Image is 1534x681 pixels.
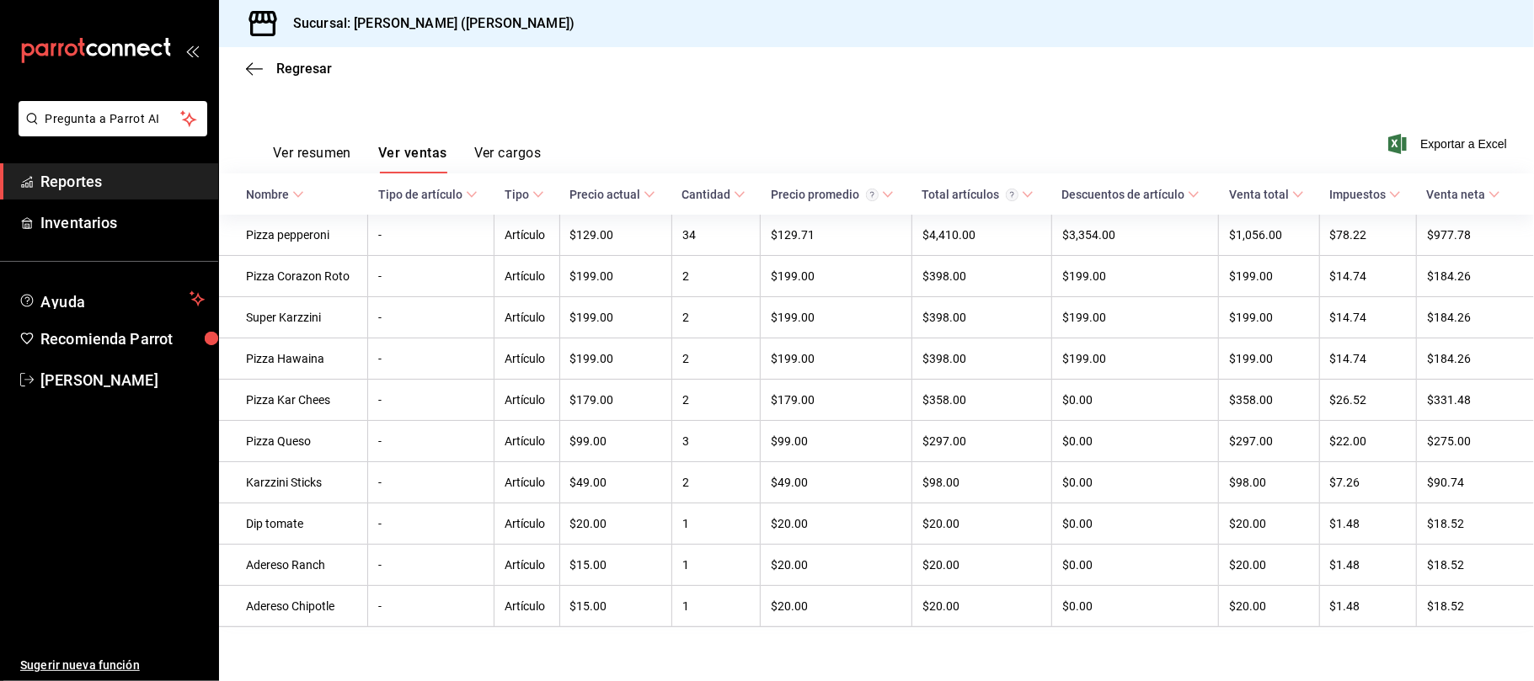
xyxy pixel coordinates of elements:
[1051,586,1219,627] td: $0.00
[671,297,761,338] td: 2
[494,586,559,627] td: Artículo
[219,462,368,503] td: Karzzini Sticks
[569,188,640,201] div: Precio actual
[494,503,559,545] td: Artículo
[1319,586,1416,627] td: $1.48
[1329,188,1401,201] span: Impuestos
[219,338,368,380] td: Pizza Hawaina
[494,215,559,256] td: Artículo
[1051,545,1219,586] td: $0.00
[1319,462,1416,503] td: $7.26
[671,338,761,380] td: 2
[1051,256,1219,297] td: $199.00
[671,380,761,421] td: 2
[505,188,544,201] span: Tipo
[19,101,207,136] button: Pregunta a Parrot AI
[378,145,447,173] button: Ver ventas
[40,211,205,234] span: Inventarios
[1051,338,1219,380] td: $199.00
[1319,421,1416,462] td: $22.00
[40,170,205,193] span: Reportes
[280,13,575,34] h3: Sucursal: [PERSON_NAME] ([PERSON_NAME])
[1051,297,1219,338] td: $199.00
[276,61,332,77] span: Regresar
[1219,503,1319,545] td: $20.00
[1319,380,1416,421] td: $26.52
[219,215,368,256] td: Pizza pepperoni
[922,188,1018,201] div: Total artículos
[368,586,494,627] td: -
[1319,297,1416,338] td: $14.74
[1319,338,1416,380] td: $14.74
[671,462,761,503] td: 2
[1219,462,1319,503] td: $98.00
[559,462,671,503] td: $49.00
[681,188,746,201] span: Cantidad
[559,421,671,462] td: $99.00
[559,586,671,627] td: $15.00
[273,145,351,173] button: Ver resumen
[1229,188,1289,201] div: Venta total
[474,145,542,173] button: Ver cargos
[559,380,671,421] td: $179.00
[569,188,655,201] span: Precio actual
[761,545,912,586] td: $20.00
[246,188,289,201] div: Nombre
[911,586,1051,627] td: $20.00
[911,421,1051,462] td: $297.00
[1416,297,1534,338] td: $184.26
[866,189,879,201] svg: Precio promedio = Total artículos / cantidad
[1219,380,1319,421] td: $358.00
[219,421,368,462] td: Pizza Queso
[761,297,912,338] td: $199.00
[1219,545,1319,586] td: $20.00
[761,503,912,545] td: $20.00
[1416,338,1534,380] td: $184.26
[1061,188,1184,201] div: Descuentos de artículo
[911,380,1051,421] td: $358.00
[368,421,494,462] td: -
[1416,215,1534,256] td: $977.78
[368,338,494,380] td: -
[273,145,541,173] div: navigation tabs
[378,188,478,201] span: Tipo de artículo
[1219,421,1319,462] td: $297.00
[219,256,368,297] td: Pizza Corazon Roto
[761,462,912,503] td: $49.00
[1416,545,1534,586] td: $18.52
[1061,188,1200,201] span: Descuentos de artículo
[559,338,671,380] td: $199.00
[559,256,671,297] td: $199.00
[1229,188,1304,201] span: Venta total
[494,421,559,462] td: Artículo
[219,503,368,545] td: Dip tomate
[1219,215,1319,256] td: $1,056.00
[494,256,559,297] td: Artículo
[1051,421,1219,462] td: $0.00
[368,215,494,256] td: -
[761,338,912,380] td: $199.00
[911,545,1051,586] td: $20.00
[368,297,494,338] td: -
[185,44,199,57] button: open_drawer_menu
[40,369,205,391] span: [PERSON_NAME]
[378,188,462,201] div: Tipo de artículo
[368,380,494,421] td: -
[1051,503,1219,545] td: $0.00
[1319,545,1416,586] td: $1.48
[911,462,1051,503] td: $98.00
[1392,134,1507,154] button: Exportar a Excel
[1426,188,1500,201] span: Venta neta
[45,110,181,128] span: Pregunta a Parrot AI
[1319,256,1416,297] td: $14.74
[671,503,761,545] td: 1
[911,215,1051,256] td: $4,410.00
[1051,462,1219,503] td: $0.00
[671,215,761,256] td: 34
[494,462,559,503] td: Artículo
[671,545,761,586] td: 1
[559,503,671,545] td: $20.00
[1319,503,1416,545] td: $1.48
[368,462,494,503] td: -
